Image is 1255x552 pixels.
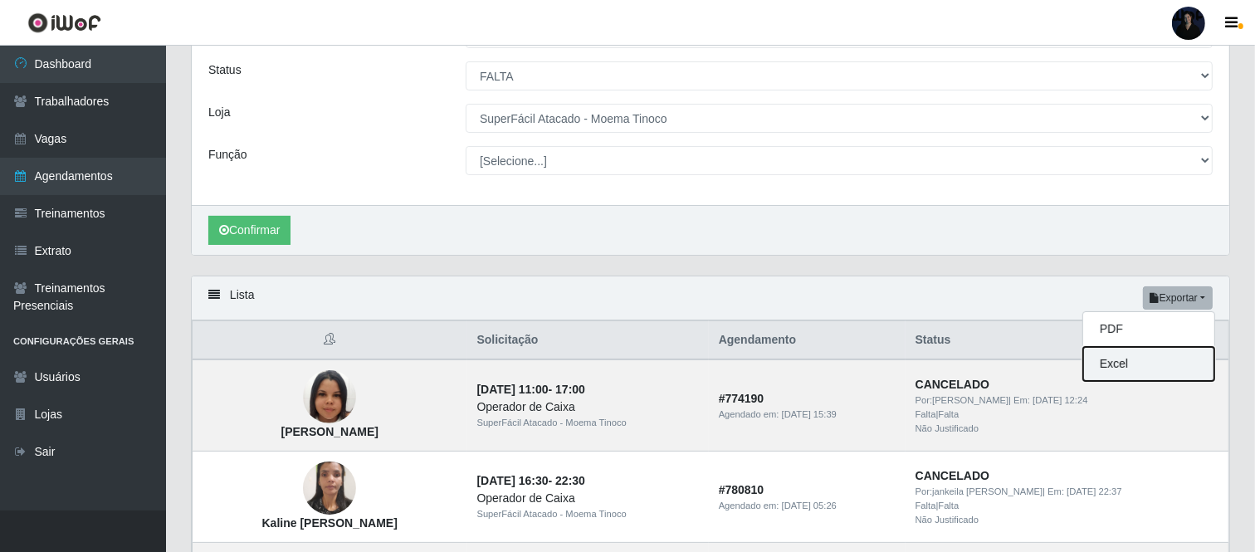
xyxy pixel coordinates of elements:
strong: # 774190 [719,392,764,405]
span: Por: jankeila [PERSON_NAME] [916,486,1043,496]
img: Gisele Albertina Lima da Silva [303,350,356,445]
div: Lista [192,276,1229,320]
time: [DATE] 16:30 [477,474,549,487]
time: [DATE] 12:24 [1033,395,1087,405]
div: Agendado em: [719,408,896,422]
img: CoreUI Logo [27,12,101,33]
button: PDF [1083,312,1214,347]
button: Excel [1083,347,1214,381]
button: Exportar [1143,286,1213,310]
th: Status [906,321,1229,360]
strong: - [477,474,585,487]
button: Confirmar [208,216,291,245]
div: | Em: [916,393,1218,408]
label: Loja [208,104,230,121]
div: Não Justificado [916,513,1218,527]
span: Falta [916,409,936,419]
label: Status [208,61,242,79]
span: Por: [PERSON_NAME] [916,395,1009,405]
div: SuperFácil Atacado - Moema Tinoco [477,507,699,521]
time: 17:00 [555,383,585,396]
div: Agendado em: [719,499,896,513]
div: Não Justificado [916,422,1218,436]
img: Kaline Karolina Evangelista da Silva [303,453,356,524]
strong: [PERSON_NAME] [281,425,378,438]
th: Solicitação [467,321,709,360]
div: Operador de Caixa [477,398,699,416]
label: Função [208,146,247,164]
strong: # 780810 [719,483,764,496]
span: Falta [916,501,936,510]
time: [DATE] 05:26 [782,501,837,510]
time: [DATE] 15:39 [782,409,837,419]
div: | Falta [916,408,1218,422]
time: 22:30 [555,474,585,487]
strong: Kaline [PERSON_NAME] [262,516,398,530]
strong: CANCELADO [916,469,989,482]
div: | Em: [916,485,1218,499]
time: [DATE] 22:37 [1067,486,1121,496]
th: Agendamento [709,321,906,360]
div: SuperFácil Atacado - Moema Tinoco [477,416,699,430]
div: | Falta [916,499,1218,513]
time: [DATE] 11:00 [477,383,549,396]
div: Operador de Caixa [477,490,699,507]
strong: CANCELADO [916,378,989,391]
strong: - [477,383,585,396]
